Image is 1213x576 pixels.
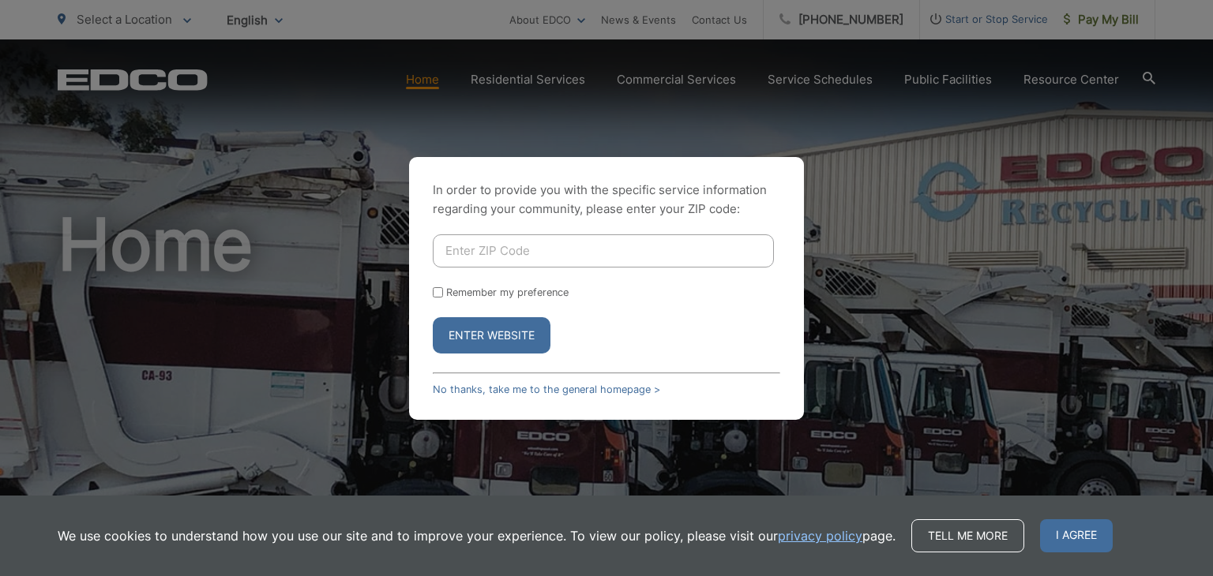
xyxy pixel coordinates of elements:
[911,519,1024,552] a: Tell me more
[58,526,896,545] p: We use cookies to understand how you use our site and to improve your experience. To view our pol...
[433,383,660,395] a: No thanks, take me to the general homepage >
[433,234,774,267] input: Enter ZIP Code
[433,317,550,353] button: Enter Website
[433,181,780,219] p: In order to provide you with the specific service information regarding your community, please en...
[446,286,569,298] label: Remember my preference
[1040,519,1113,552] span: I agree
[778,526,862,545] a: privacy policy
